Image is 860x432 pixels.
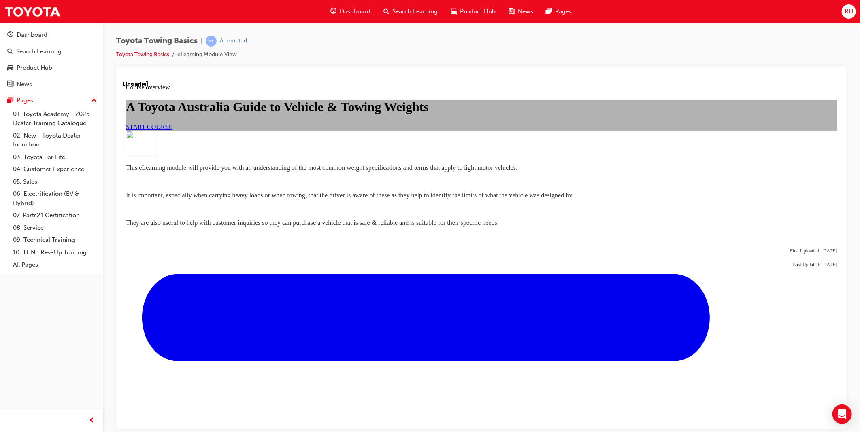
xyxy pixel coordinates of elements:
img: Trak [4,2,61,21]
a: Search Learning [3,44,100,59]
span: pages-icon [546,6,552,17]
div: Pages [17,96,33,105]
span: Toyota Towing Basics [116,36,198,46]
a: 08. Service [10,222,100,234]
a: 09. Technical Training [10,234,100,246]
a: guage-iconDashboard [324,3,377,20]
span: search-icon [383,6,389,17]
a: All Pages [10,258,100,271]
div: Attempted [220,37,247,45]
h1: A Toyota Australia Guide to Vehicle & Towing Weights [3,19,715,34]
span: News [518,7,533,16]
span: car-icon [451,6,457,17]
span: up-icon [91,95,97,106]
a: 05. Sales [10,176,100,188]
a: 03. Toyota For Life [10,151,100,163]
span: car-icon [7,64,13,72]
button: Pages [3,93,100,108]
a: 07. Parts21 Certification [10,209,100,222]
div: News [17,80,32,89]
li: eLearning Module View [177,50,237,59]
span: Course overview [3,3,47,10]
span: Pages [556,7,572,16]
a: 04. Customer Experience [10,163,100,176]
span: RH [845,7,853,16]
a: 01. Toyota Academy - 2025 Dealer Training Catalogue [10,108,100,129]
span: pages-icon [7,97,13,104]
span: They are also useful to help with customer inquiries so they can purchase a vehicle that is safe ... [3,139,376,146]
span: Last Updated: [DATE] [671,181,715,187]
span: Search Learning [392,7,438,16]
a: search-iconSearch Learning [377,3,444,20]
a: 02. New - Toyota Dealer Induction [10,129,100,151]
span: search-icon [7,48,13,55]
div: Product Hub [17,63,52,72]
a: pages-iconPages [540,3,579,20]
span: news-icon [7,81,13,88]
a: car-iconProduct Hub [444,3,502,20]
span: This eLearning module will provide you with an understanding of the most common weight specificat... [3,84,395,91]
span: guage-icon [7,32,13,39]
a: Product Hub [3,60,100,75]
span: It is important, especially when carrying heavy loads or when towing, that the driver is aware of... [3,111,452,118]
button: RH [842,4,856,19]
div: Open Intercom Messenger [832,404,852,424]
span: guage-icon [330,6,336,17]
a: 06. Electrification (EV & Hybrid) [10,188,100,209]
a: Dashboard [3,28,100,42]
span: prev-icon [89,416,95,426]
span: learningRecordVerb_ATTEMPT-icon [206,36,217,47]
span: Dashboard [340,7,370,16]
span: | [201,36,202,46]
button: DashboardSearch LearningProduct HubNews [3,26,100,93]
a: START COURSE [3,43,50,50]
a: News [3,77,100,92]
a: Toyota Towing Basics [116,51,169,58]
span: Product Hub [460,7,496,16]
span: First Uploaded: [DATE] [667,167,715,173]
div: Dashboard [17,30,47,40]
a: news-iconNews [502,3,540,20]
div: Search Learning [16,47,62,56]
a: 10. TUNE Rev-Up Training [10,246,100,259]
span: news-icon [509,6,515,17]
